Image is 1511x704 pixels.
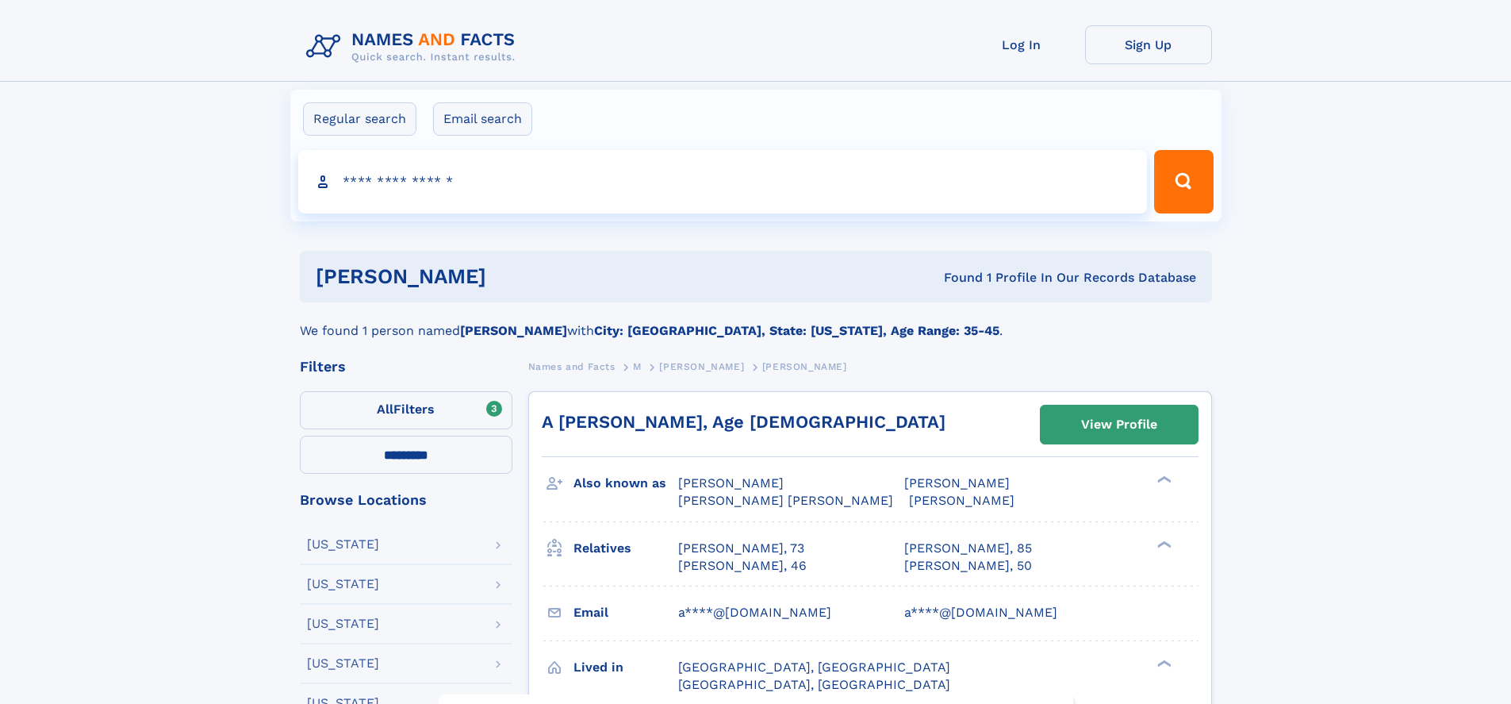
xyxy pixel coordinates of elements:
[715,269,1196,287] div: Found 1 Profile In Our Records Database
[573,535,678,562] h3: Relatives
[300,302,1212,340] div: We found 1 person named with .
[300,391,512,429] label: Filters
[377,402,393,417] span: All
[1081,406,1157,443] div: View Profile
[1041,406,1198,444] a: View Profile
[1085,25,1212,64] a: Sign Up
[542,412,945,432] a: A [PERSON_NAME], Age [DEMOGRAPHIC_DATA]
[307,578,379,591] div: [US_STATE]
[300,360,512,374] div: Filters
[678,540,804,557] a: [PERSON_NAME], 73
[298,150,1148,214] input: search input
[307,617,379,630] div: [US_STATE]
[678,557,807,575] a: [PERSON_NAME], 46
[1153,658,1172,668] div: ❯
[678,660,950,675] span: [GEOGRAPHIC_DATA], [GEOGRAPHIC_DATA]
[909,493,1014,508] span: [PERSON_NAME]
[528,356,616,376] a: Names and Facts
[659,356,744,376] a: [PERSON_NAME]
[573,470,678,497] h3: Also known as
[300,493,512,507] div: Browse Locations
[762,361,847,372] span: [PERSON_NAME]
[573,599,678,626] h3: Email
[433,102,532,136] label: Email search
[307,657,379,670] div: [US_STATE]
[633,361,642,372] span: M
[1154,150,1213,214] button: Search Button
[307,538,379,551] div: [US_STATE]
[594,323,999,338] b: City: [GEOGRAPHIC_DATA], State: [US_STATE], Age Range: 35-45
[460,323,567,338] b: [PERSON_NAME]
[678,677,950,692] span: [GEOGRAPHIC_DATA], [GEOGRAPHIC_DATA]
[303,102,416,136] label: Regular search
[573,654,678,681] h3: Lived in
[678,475,784,490] span: [PERSON_NAME]
[659,361,744,372] span: [PERSON_NAME]
[904,475,1010,490] span: [PERSON_NAME]
[300,25,528,68] img: Logo Names and Facts
[904,540,1032,557] a: [PERSON_NAME], 85
[1153,475,1172,485] div: ❯
[904,557,1032,575] a: [PERSON_NAME], 50
[958,25,1085,64] a: Log In
[316,267,715,287] h1: [PERSON_NAME]
[633,356,642,376] a: M
[678,493,893,508] span: [PERSON_NAME] [PERSON_NAME]
[1153,539,1172,549] div: ❯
